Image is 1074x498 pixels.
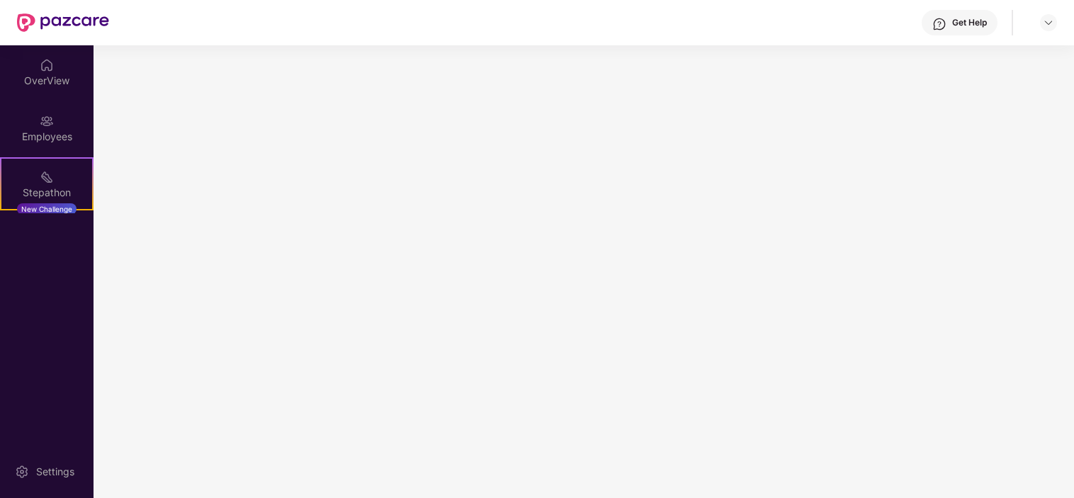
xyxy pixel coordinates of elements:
[17,13,109,32] img: New Pazcare Logo
[932,17,946,31] img: svg+xml;base64,PHN2ZyBpZD0iSGVscC0zMngzMiIgeG1sbnM9Imh0dHA6Ly93d3cudzMub3JnLzIwMDAvc3ZnIiB3aWR0aD...
[17,203,77,215] div: New Challenge
[1043,17,1054,28] img: svg+xml;base64,PHN2ZyBpZD0iRHJvcGRvd24tMzJ4MzIiIHhtbG5zPSJodHRwOi8vd3d3LnczLm9yZy8yMDAwL3N2ZyIgd2...
[1,186,92,200] div: Stepathon
[952,17,987,28] div: Get Help
[32,465,79,479] div: Settings
[40,58,54,72] img: svg+xml;base64,PHN2ZyBpZD0iSG9tZSIgeG1sbnM9Imh0dHA6Ly93d3cudzMub3JnLzIwMDAvc3ZnIiB3aWR0aD0iMjAiIG...
[40,114,54,128] img: svg+xml;base64,PHN2ZyBpZD0iRW1wbG95ZWVzIiB4bWxucz0iaHR0cDovL3d3dy53My5vcmcvMjAwMC9zdmciIHdpZHRoPS...
[40,170,54,184] img: svg+xml;base64,PHN2ZyB4bWxucz0iaHR0cDovL3d3dy53My5vcmcvMjAwMC9zdmciIHdpZHRoPSIyMSIgaGVpZ2h0PSIyMC...
[15,465,29,479] img: svg+xml;base64,PHN2ZyBpZD0iU2V0dGluZy0yMHgyMCIgeG1sbnM9Imh0dHA6Ly93d3cudzMub3JnLzIwMDAvc3ZnIiB3aW...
